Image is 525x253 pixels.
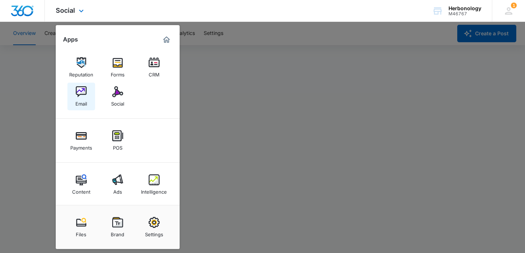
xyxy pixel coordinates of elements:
[56,7,75,14] span: Social
[72,185,90,195] div: Content
[104,127,132,154] a: POS
[67,127,95,154] a: Payments
[140,54,168,81] a: CRM
[111,68,125,78] div: Forms
[448,5,481,11] div: account name
[75,97,87,107] div: Email
[104,54,132,81] a: Forms
[111,228,124,237] div: Brand
[149,68,160,78] div: CRM
[140,213,168,241] a: Settings
[67,213,95,241] a: Files
[111,97,124,107] div: Social
[140,171,168,198] a: Intelligence
[141,185,167,195] div: Intelligence
[113,185,122,195] div: Ads
[448,11,481,16] div: account id
[104,213,132,241] a: Brand
[67,171,95,198] a: Content
[145,228,163,237] div: Settings
[511,3,517,8] span: 1
[69,68,93,78] div: Reputation
[67,54,95,81] a: Reputation
[76,228,86,237] div: Files
[161,34,172,46] a: Marketing 360® Dashboard
[67,83,95,110] a: Email
[70,141,92,151] div: Payments
[113,141,122,151] div: POS
[63,36,78,43] h2: Apps
[104,171,132,198] a: Ads
[104,83,132,110] a: Social
[511,3,517,8] div: notifications count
